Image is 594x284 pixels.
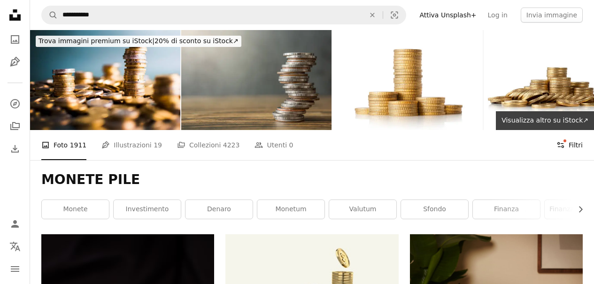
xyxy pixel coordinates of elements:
[496,111,594,130] a: Visualizza altro su iStock↗
[30,30,180,130] img: Pile di monete
[177,130,239,160] a: Collezioni 4223
[257,200,324,219] a: monetum
[6,94,24,113] a: Esplora
[362,6,383,24] button: Elimina
[6,260,24,278] button: Menu
[6,30,24,49] a: Foto
[101,130,162,160] a: Illustrazioni 19
[41,171,583,188] h1: MONETE PILE
[6,215,24,233] a: Accedi / Registrati
[114,200,181,219] a: investimento
[6,53,24,71] a: Illustrazioni
[6,139,24,158] a: Cronologia download
[329,200,396,219] a: valutum
[42,200,109,219] a: Monete
[6,6,24,26] a: Home — Unsplash
[556,130,583,160] button: Filtri
[36,36,241,47] div: 20% di sconto su iStock ↗
[42,6,58,24] button: Cerca su Unsplash
[289,140,293,150] span: 0
[41,6,406,24] form: Trova visual in tutto il sito
[255,130,293,160] a: Utenti 0
[414,8,482,23] a: Attiva Unsplash+
[473,200,540,219] a: finanza
[501,116,588,124] span: Visualizza altro su iStock ↗
[6,237,24,256] button: Lingua
[223,140,240,150] span: 4223
[154,140,162,150] span: 19
[572,200,583,219] button: scorri la lista a destra
[39,37,154,45] span: Trova immagini premium su iStock |
[521,8,583,23] button: Invia immagine
[6,117,24,136] a: Collezioni
[383,6,406,24] button: Ricerca visiva
[181,30,332,130] img: Pila di monete su scrivanie in legno e sfondi a parete loft con luce solare
[185,200,253,219] a: denaro
[332,30,483,130] img: Pila di monete d'oro su sfondo bianco
[482,8,513,23] a: Log in
[30,30,247,53] a: Trova immagini premium su iStock|20% di sconto su iStock↗
[401,200,468,219] a: sfondo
